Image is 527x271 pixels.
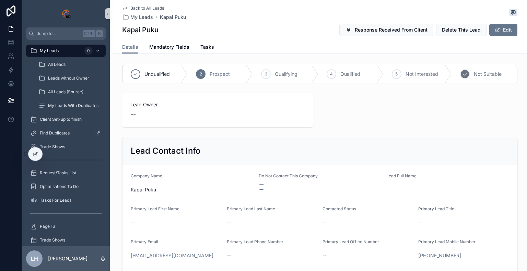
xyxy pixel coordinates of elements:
span: Qualified [340,71,360,78]
span: Lead Full Name [386,173,417,178]
span: Page 16 [40,224,55,229]
a: Client Set-up to finish [26,113,106,126]
button: Edit [489,24,517,36]
span: -- [130,109,136,119]
a: Page 16 [26,220,106,233]
img: App logo [60,8,71,19]
a: Tasks For Leads [26,194,106,207]
span: Trade Shows [40,237,65,243]
a: Back to All Leads [122,5,164,11]
p: [PERSON_NAME] [48,255,87,262]
span: Company Name [131,173,162,178]
span: My Leads With Duplicates [48,103,98,108]
button: Delete This Lead [436,24,487,36]
button: Jump to...CtrlK [26,27,106,40]
a: Request/Tasks List [26,167,106,179]
a: My Leads With Duplicates [34,99,106,112]
span: Back to All Leads [130,5,164,11]
span: Optimisations To Do [40,184,79,189]
span: 3 [265,71,267,77]
a: My Leads0 [26,45,106,57]
h1: Kapai Puku [122,25,159,35]
a: Tasks [200,41,214,55]
a: All Leads (Source) [34,86,106,98]
span: Primary Lead Office Number [323,239,379,244]
span: -- [227,252,231,259]
span: My Leads [130,14,153,21]
span: Tasks For Leads [40,198,71,203]
a: [EMAIL_ADDRESS][DOMAIN_NAME] [131,252,213,259]
span: All Leads [48,62,66,67]
span: Jump to... [37,31,80,36]
span: Request/Tasks List [40,170,76,176]
span: 4 [330,71,333,77]
a: Trade Shows [26,234,106,246]
span: Primary Lead Last Name [227,206,275,211]
span: Primary Lead Phone Number [227,239,283,244]
span: Do Not Contact This Company [259,173,318,178]
a: Mandatory Fields [149,41,189,55]
span: Not Suitable [474,71,502,78]
span: LH [31,255,38,263]
span: Lead Owner [130,101,305,108]
span: My Leads [40,48,59,54]
div: 0 [84,47,93,55]
button: Response Received From Client [339,24,433,36]
a: My Leads [122,14,153,21]
a: Leads without Owner [34,72,106,84]
span: Ctrl [83,30,95,37]
span: Contacted Status [323,206,356,211]
a: Find Duplicates [26,127,106,139]
a: Details [122,41,138,54]
span: Mandatory Fields [149,44,189,50]
span: -- [323,252,327,259]
span: 2 [200,71,202,77]
span: Not Interested [406,71,438,78]
a: All Leads [34,58,106,71]
span: Prospect [210,71,230,78]
span: Primary Lead Mobile Number [418,239,476,244]
span: Qualifying [275,71,297,78]
span: Find Duplicates [40,130,70,136]
span: Unqualified [144,71,170,78]
h2: Lead Contact Info [131,145,201,156]
a: Trade Shows [26,141,106,153]
span: -- [323,219,327,226]
span: -- [418,219,422,226]
span: Primary Lead First Name [131,206,179,211]
div: scrollable content [22,40,110,246]
span: Response Received From Client [355,26,428,33]
span: Primary Email [131,239,158,244]
span: Details [122,44,138,50]
span: Tasks [200,44,214,50]
span: -- [227,219,231,226]
span: 5 [395,71,398,77]
span: Primary Lead Title [418,206,454,211]
span: Leads without Owner [48,75,89,81]
span: Trade Shows [40,144,65,150]
a: [PHONE_NUMBER] [418,252,461,259]
span: K [97,31,102,36]
span: Delete This Lead [442,26,481,33]
span: -- [131,219,135,226]
span: All Leads (Source) [48,89,83,95]
span: Kapai Puku [131,186,253,193]
a: Kapai Puku [160,14,186,21]
a: Optimisations To Do [26,180,106,193]
span: Client Set-up to finish [40,117,82,122]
